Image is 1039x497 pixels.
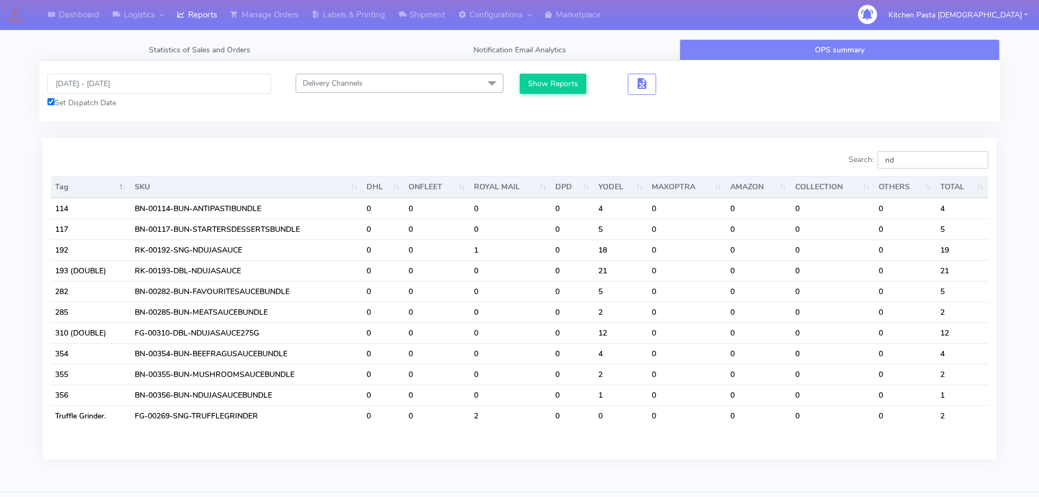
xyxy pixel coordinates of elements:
[594,405,648,426] td: 0
[130,176,362,198] th: SKU: activate to sort column ascending
[47,74,271,94] input: Pick the Daterange
[130,385,362,405] td: BN-00356-BUN-NDUJASAUCEBUNDLE
[874,239,936,260] td: 0
[791,405,874,426] td: 0
[594,219,648,239] td: 5
[130,302,362,322] td: BN-00285-BUN-MEATSAUCEBUNDLE
[647,198,726,219] td: 0
[791,239,874,260] td: 0
[362,385,404,405] td: 0
[936,302,988,322] td: 2
[362,364,404,385] td: 0
[130,343,362,364] td: BN-00354-BUN-BEEFRAGUSAUCEBUNDLE
[594,260,648,281] td: 21
[726,260,791,281] td: 0
[404,343,470,364] td: 0
[362,198,404,219] td: 0
[936,343,988,364] td: 4
[936,405,988,426] td: 2
[470,385,551,405] td: 0
[362,322,404,343] td: 0
[404,260,470,281] td: 0
[878,151,988,169] input: Search:
[791,302,874,322] td: 0
[726,405,791,426] td: 0
[936,364,988,385] td: 2
[149,45,250,55] span: Statistics of Sales and Orders
[130,239,362,260] td: RK-00192-SNG-NDUJASAUCE
[647,385,726,405] td: 0
[726,364,791,385] td: 0
[726,219,791,239] td: 0
[362,343,404,364] td: 0
[551,405,594,426] td: 0
[874,302,936,322] td: 0
[594,239,648,260] td: 18
[130,281,362,302] td: BN-00282-BUN-FAVOURITESAUCEBUNDLE
[874,260,936,281] td: 0
[470,239,551,260] td: 1
[470,219,551,239] td: 0
[874,219,936,239] td: 0
[594,322,648,343] td: 12
[791,260,874,281] td: 0
[470,322,551,343] td: 0
[551,198,594,219] td: 0
[936,176,988,198] th: TOTAL : activate to sort column ascending
[791,198,874,219] td: 0
[470,176,551,198] th: ROYAL MAIL : activate to sort column ascending
[551,322,594,343] td: 0
[404,176,470,198] th: ONFLEET : activate to sort column ascending
[594,198,648,219] td: 4
[39,39,1000,61] ul: Tabs
[551,364,594,385] td: 0
[470,281,551,302] td: 0
[647,302,726,322] td: 0
[791,343,874,364] td: 0
[936,219,988,239] td: 5
[362,260,404,281] td: 0
[936,385,988,405] td: 1
[874,364,936,385] td: 0
[51,405,130,426] td: Truffle Grinder.
[130,219,362,239] td: BN-00117-BUN-STARTERSDESSERTSBUNDLE
[404,239,470,260] td: 0
[51,343,130,364] td: 354
[647,322,726,343] td: 0
[551,281,594,302] td: 0
[647,176,726,198] th: MAXOPTRA : activate to sort column ascending
[551,385,594,405] td: 0
[51,385,130,405] td: 356
[791,281,874,302] td: 0
[647,260,726,281] td: 0
[874,198,936,219] td: 0
[647,281,726,302] td: 0
[874,176,936,198] th: OTHERS : activate to sort column ascending
[404,322,470,343] td: 0
[303,78,363,88] span: Delivery Channels
[936,198,988,219] td: 4
[647,239,726,260] td: 0
[130,322,362,343] td: FG-00310-DBL-NDUJASAUCE275G
[130,364,362,385] td: BN-00355-BUN-MUSHROOMSAUCEBUNDLE
[470,260,551,281] td: 0
[594,176,648,198] th: YODEL : activate to sort column ascending
[51,322,130,343] td: 310 (DOUBLE)
[470,302,551,322] td: 0
[936,322,988,343] td: 12
[362,302,404,322] td: 0
[874,385,936,405] td: 0
[880,4,1036,26] button: Kitchen Pasta [DEMOGRAPHIC_DATA]
[404,198,470,219] td: 0
[51,260,130,281] td: 193 (DOUBLE)
[594,364,648,385] td: 2
[726,281,791,302] td: 0
[647,405,726,426] td: 0
[726,322,791,343] td: 0
[791,322,874,343] td: 0
[726,176,791,198] th: AMAZON : activate to sort column ascending
[473,45,566,55] span: Notification Email Analytics
[726,239,791,260] td: 0
[874,281,936,302] td: 0
[404,385,470,405] td: 0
